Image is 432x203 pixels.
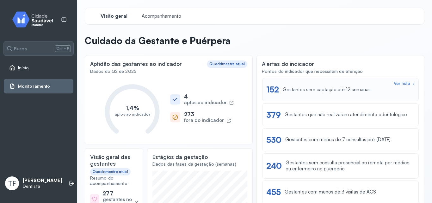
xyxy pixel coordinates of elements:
div: Gestantes com menos de 3 visitas de ACS [285,189,376,195]
div: fora do indicador [184,117,224,124]
a: Início [9,65,68,71]
div: Dados do Q2 de 2025 [90,69,247,74]
span: Início [18,65,29,71]
div: Gestantes sem captação até 12 semanas [283,87,371,93]
img: monitor.svg [7,10,64,29]
div: Ver lista [394,81,410,86]
div: Resumo do acompanhamento [90,175,138,186]
span: Ctrl + K [55,45,71,52]
text: 1,4% [126,104,139,111]
div: Quadrimestre atual [93,169,128,174]
div: Quadrimestre atual [209,62,245,66]
a: Monitoramento [9,83,68,89]
div: 152 [266,85,279,94]
span: Busca [14,46,27,52]
p: Cuidado da Gestante e Puérpera [85,35,231,46]
span: TF [8,179,16,187]
p: Dentista [23,184,62,189]
div: 273 [184,111,231,117]
div: 455 [266,187,281,197]
span: Visão geral [101,13,127,19]
div: Dados das fases da gestação (semanas) [152,162,247,167]
div: 277 [103,190,138,197]
div: 4 [184,93,234,100]
div: 379 [266,110,281,120]
span: Acompanhamento [142,13,181,19]
div: Gestantes sem consulta presencial ou remota por médico ou enfermeiro no puerpério [286,160,415,172]
div: 530 [266,135,281,145]
div: Alertas do indicador [262,60,314,67]
div: Gestantes com menos de 7 consultas pré-[DATE] [285,137,391,143]
text: aptos ao indicador [115,112,151,117]
div: Pontos do indicador que necessitam de atenção [262,69,419,74]
span: Monitoramento [18,84,50,89]
div: Estágios da gestação [152,154,208,160]
div: aptos ao indicador [184,100,227,106]
div: Gestantes que não realizaram atendimento odontológico [285,112,407,118]
div: Visão geral das gestantes [90,154,138,167]
p: [PERSON_NAME] [23,178,62,184]
div: Aptidão das gestantes ao indicador [90,60,182,67]
img: heart-heroicons.svg [91,196,98,202]
div: 240 [266,161,282,171]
